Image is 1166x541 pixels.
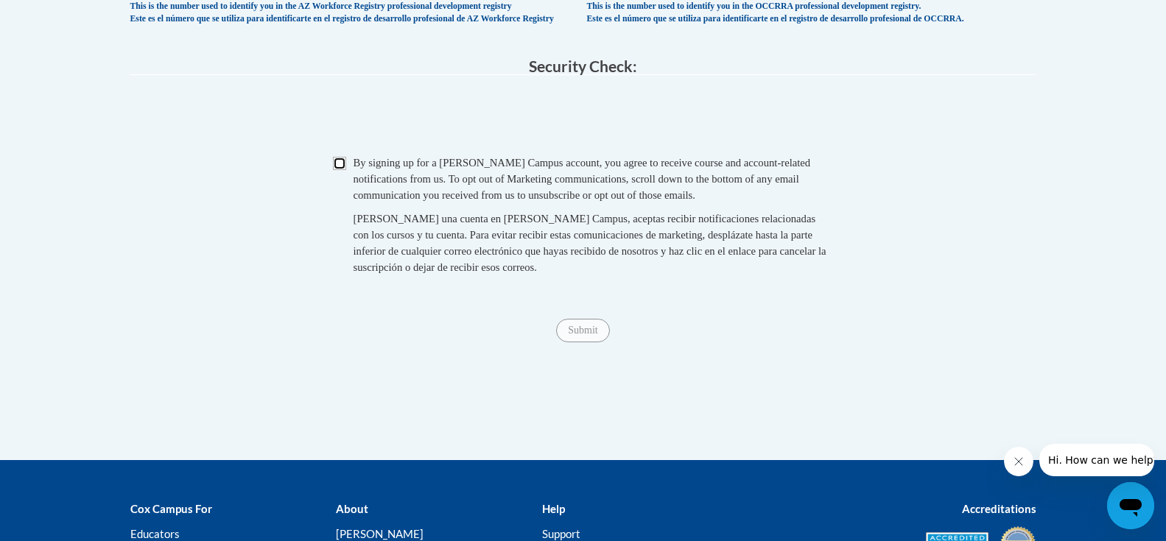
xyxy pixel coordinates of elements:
[130,527,180,540] a: Educators
[962,502,1036,515] b: Accreditations
[471,90,695,147] iframe: reCAPTCHA
[354,213,826,273] span: [PERSON_NAME] una cuenta en [PERSON_NAME] Campus, aceptas recibir notificaciones relacionadas con...
[1004,447,1033,476] iframe: Close message
[529,57,637,75] span: Security Check:
[130,502,212,515] b: Cox Campus For
[587,1,1036,25] div: This is the number used to identify you in the OCCRRA professional development registry. Este es ...
[336,502,368,515] b: About
[130,1,580,25] div: This is the number used to identify you in the AZ Workforce Registry professional development reg...
[9,10,119,22] span: Hi. How can we help?
[542,527,580,540] a: Support
[354,157,811,201] span: By signing up for a [PERSON_NAME] Campus account, you agree to receive course and account-related...
[542,502,565,515] b: Help
[1107,482,1154,529] iframe: Button to launch messaging window
[556,319,609,342] input: Submit
[1039,444,1154,476] iframe: Message from company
